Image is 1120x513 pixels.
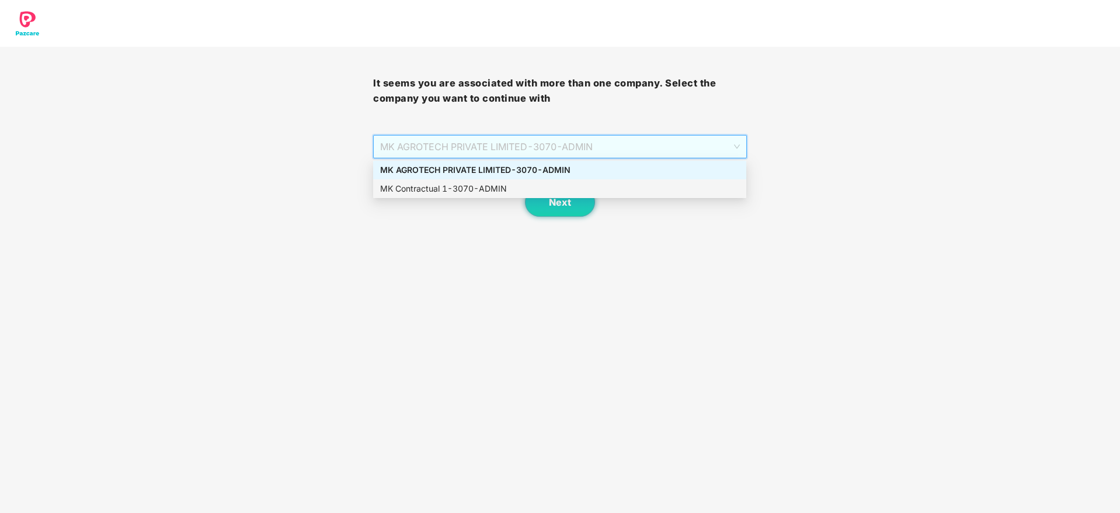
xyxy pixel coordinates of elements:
h3: It seems you are associated with more than one company. Select the company you want to continue with [373,76,746,106]
div: MK Contractual 1 - 3070 - ADMIN [380,182,739,195]
span: MK AGROTECH PRIVATE LIMITED - 3070 - ADMIN [380,136,739,158]
span: Next [549,197,571,208]
button: Next [525,188,595,217]
div: MK AGROTECH PRIVATE LIMITED - 3070 - ADMIN [380,164,739,176]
